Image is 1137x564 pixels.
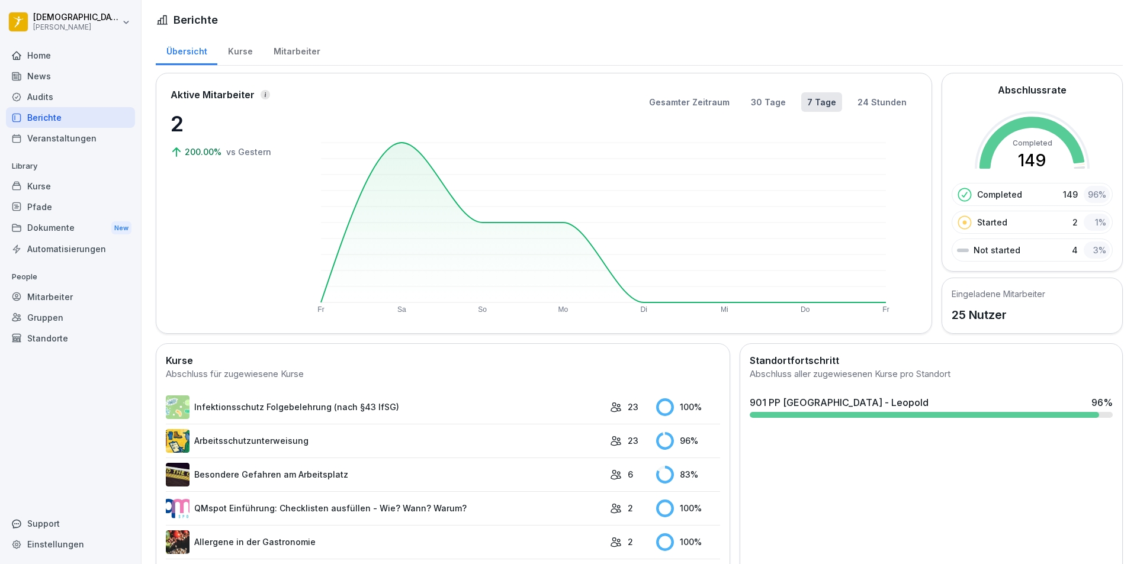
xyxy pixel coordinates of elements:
p: 23 [628,434,638,447]
a: Home [6,45,135,66]
a: Infektionsschutz Folgebelehrung (nach §43 IfSG) [166,395,604,419]
a: Mitarbeiter [263,35,330,65]
p: Completed [977,188,1022,201]
button: 30 Tage [745,92,792,112]
p: 2 [1072,216,1078,228]
a: Automatisierungen [6,239,135,259]
a: QMspot Einführung: Checklisten ausfüllen - Wie? Wann? Warum? [166,497,604,520]
p: Library [6,157,135,176]
a: Audits [6,86,135,107]
div: Abschluss aller zugewiesenen Kurse pro Standort [750,368,1113,381]
div: 100 % [656,499,720,517]
button: Gesamter Zeitraum [643,92,735,112]
h2: Abschlussrate [998,83,1067,97]
p: 6 [628,468,633,481]
div: New [111,221,131,235]
text: Di [640,305,647,314]
div: Dokumente [6,217,135,239]
p: 2 [171,108,289,140]
text: Mo [558,305,568,314]
h2: Standortfortschritt [750,353,1113,368]
p: 149 [1063,188,1078,201]
p: 25 Nutzer [952,306,1045,324]
div: 1 % [1084,214,1110,231]
div: Support [6,513,135,534]
text: Fr [882,305,889,314]
button: 24 Stunden [852,92,913,112]
img: bgsrfyvhdm6180ponve2jajk.png [166,429,189,453]
div: 96 % [1084,186,1110,203]
div: 100 % [656,398,720,416]
a: Übersicht [156,35,217,65]
a: 901 PP [GEOGRAPHIC_DATA] - Leopold96% [745,391,1117,423]
a: Standorte [6,328,135,349]
p: vs Gestern [226,146,271,158]
div: 100 % [656,533,720,551]
img: tgff07aey9ahi6f4hltuk21p.png [166,395,189,419]
img: zq4t51x0wy87l3xh8s87q7rq.png [166,463,189,486]
a: Berichte [6,107,135,128]
a: Kurse [217,35,263,65]
p: Not started [974,244,1020,256]
img: gsgognukgwbtoe3cnlsjjbmw.png [166,530,189,554]
a: Mitarbeiter [6,286,135,307]
a: Einstellungen [6,534,135,555]
a: DokumenteNew [6,217,135,239]
p: Aktive Mitarbeiter [171,88,255,102]
div: 901 PP [GEOGRAPHIC_DATA] - Leopold [750,395,929,410]
p: 4 [1072,244,1078,256]
a: News [6,66,135,86]
h1: Berichte [174,12,218,28]
text: So [478,305,487,314]
div: 83 % [656,466,720,484]
a: Gruppen [6,307,135,328]
p: 2 [628,536,633,548]
p: 23 [628,401,638,413]
div: 96 % [656,432,720,450]
p: [DEMOGRAPHIC_DATA] Dill [33,12,120,22]
text: Mi [721,305,728,314]
p: [PERSON_NAME] [33,23,120,31]
div: 96 % [1091,395,1113,410]
text: Do [801,305,810,314]
p: People [6,268,135,286]
a: Kurse [6,176,135,196]
text: Fr [317,305,324,314]
text: Sa [397,305,406,314]
p: Started [977,216,1007,228]
a: Pfade [6,196,135,217]
h2: Kurse [166,353,720,368]
a: Arbeitsschutzunterweisung [166,429,604,453]
a: Allergene in der Gastronomie [166,530,604,554]
img: rsy9vu330m0sw5op77geq2rv.png [166,497,189,520]
a: Veranstaltungen [6,128,135,149]
div: 3 % [1084,241,1110,259]
p: 2 [628,502,633,514]
p: 200.00% [185,146,224,158]
div: Abschluss für zugewiesene Kurse [166,368,720,381]
h5: Eingeladene Mitarbeiter [952,288,1045,300]
a: Besondere Gefahren am Arbeitsplatz [166,463,604,486]
button: 7 Tage [801,92,842,112]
